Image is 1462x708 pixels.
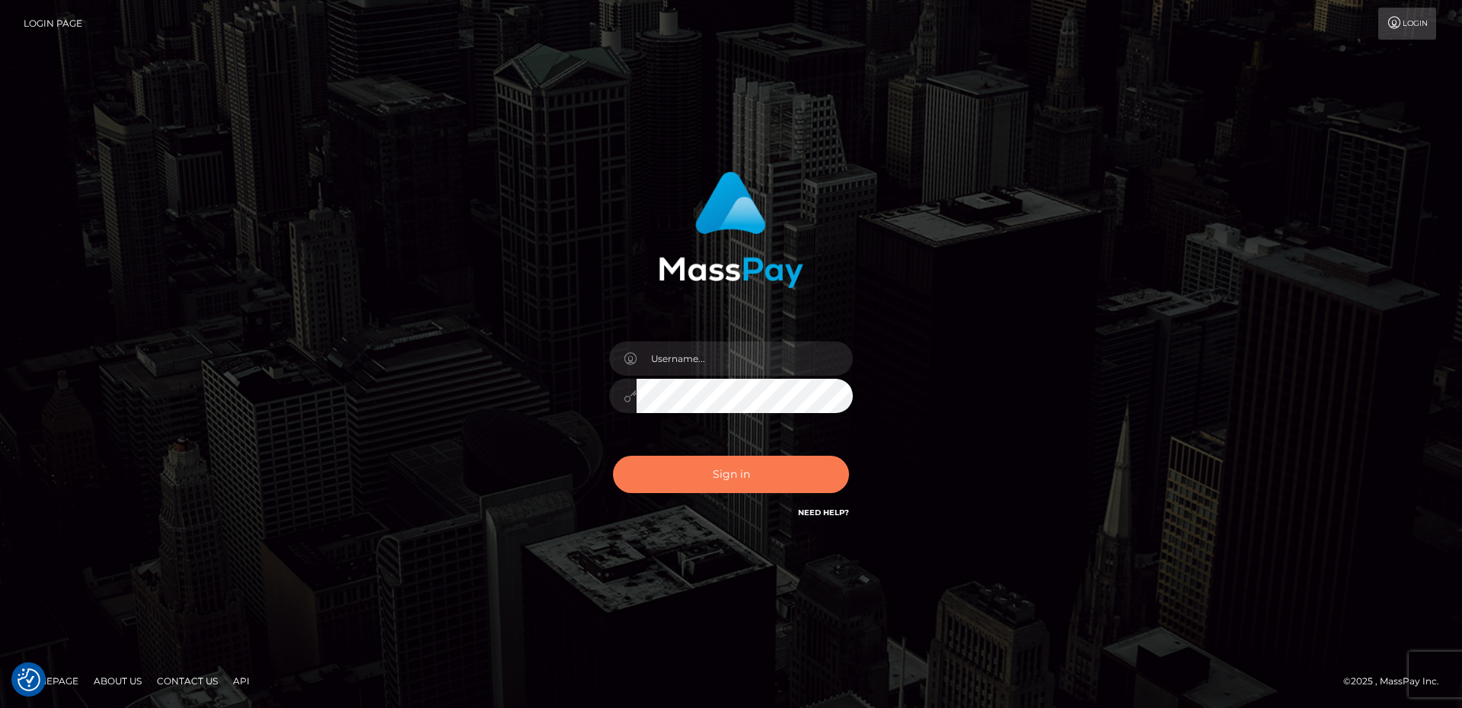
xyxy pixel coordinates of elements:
[798,508,849,517] a: Need Help?
[659,171,803,288] img: MassPay Login
[17,669,85,693] a: Homepage
[613,456,849,493] button: Sign in
[227,669,256,693] a: API
[88,669,148,693] a: About Us
[1343,673,1451,690] div: © 2025 , MassPay Inc.
[1378,8,1436,40] a: Login
[18,668,40,691] button: Consent Preferences
[18,668,40,691] img: Revisit consent button
[637,341,853,376] input: Username...
[24,8,82,40] a: Login Page
[151,669,224,693] a: Contact Us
